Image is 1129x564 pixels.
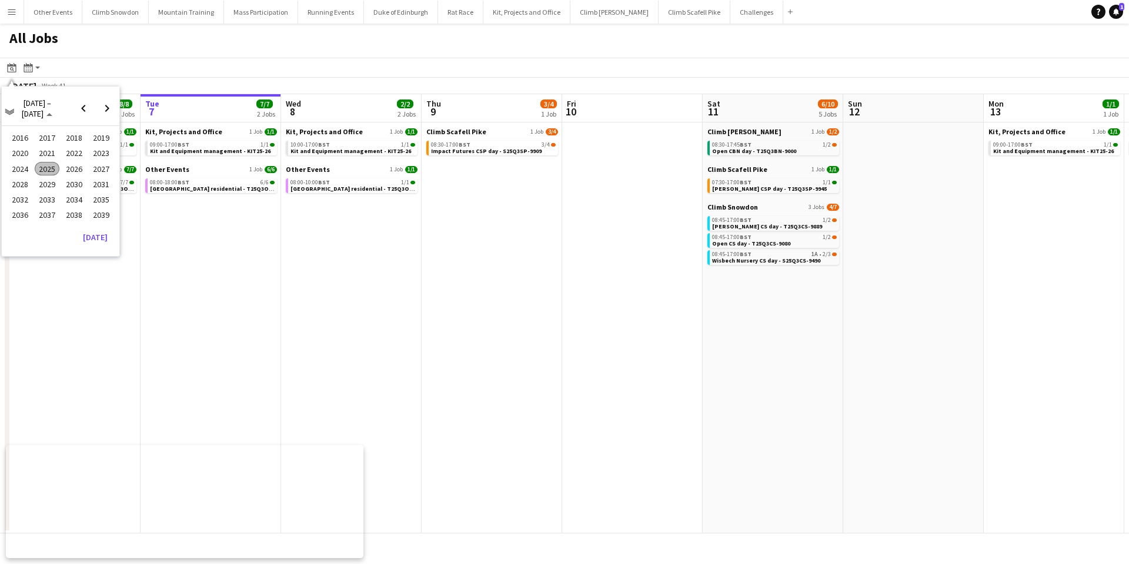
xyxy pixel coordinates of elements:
[290,178,415,192] a: 08:00-10:00BST1/1[GEOGRAPHIC_DATA] residential - T25Q3OE-9276
[270,143,275,147] span: 1/1
[89,177,113,191] span: 2031
[24,1,82,24] button: Other Events
[541,110,556,118] div: 1 Job
[6,130,34,145] button: 2016
[178,178,189,186] span: BST
[39,81,68,90] span: Week 41
[124,166,136,173] span: 7/7
[249,128,262,135] span: 1 Job
[546,128,558,135] span: 3/4
[827,166,839,173] span: 1/1
[740,216,751,224] span: BST
[88,130,115,145] button: 2019
[89,208,113,223] span: 2039
[740,141,751,148] span: BST
[431,141,556,154] a: 08:30-17:00BST3/4Impact Futures CSP day - S25Q3SP-9909
[178,141,189,148] span: BST
[988,127,1065,136] span: Kit, Projects and Office
[431,147,542,155] span: Impact Futures CSP day - S25Q3SP-9909
[987,105,1004,118] span: 13
[8,208,32,223] span: 2036
[286,127,417,165] div: Kit, Projects and Office1 Job1/110:00-17:00BST1/1Kit and Equipment management - KIT25-26
[116,99,132,108] span: 8/8
[993,147,1114,155] span: Kit and Equipment management - KIT25-26
[8,147,32,161] span: 2020
[712,234,751,240] span: 08:45-17:00
[265,166,277,173] span: 6/6
[145,98,159,109] span: Tue
[988,127,1120,136] a: Kit, Projects and Office1 Job1/1
[426,127,558,136] a: Climb Scafell Pike1 Job3/4
[405,128,417,135] span: 1/1
[62,147,86,161] span: 2022
[707,165,839,203] div: Climb Scafell Pike1 Job1/107:30-17:00BST1/1[PERSON_NAME] CSP day - T25Q3SP-9945
[150,180,189,185] span: 08:00-18:00
[707,127,781,136] span: Climb Ben Nevis
[410,181,415,184] span: 1/1
[712,257,820,264] span: Wisbech Nursery CS day - S25Q3CS-9490
[712,142,751,148] span: 08:30-17:45
[150,141,275,154] a: 09:00-17:00BST1/1Kit and Equipment management - KIT25-26
[120,180,128,185] span: 7/7
[318,178,330,186] span: BST
[290,142,330,148] span: 10:00-17:00
[832,253,837,256] span: 2/3
[61,207,88,223] button: 2038
[34,130,61,145] button: 2017
[832,181,837,184] span: 1/1
[150,185,286,193] span: Winterton residential - T25Q3OE-9276
[1093,128,1105,135] span: 1 Job
[260,180,269,185] span: 6/6
[1103,99,1119,108] span: 1/1
[811,166,824,173] span: 1 Job
[570,1,659,24] button: Climb [PERSON_NAME]
[89,162,113,176] span: 2027
[401,142,409,148] span: 1/1
[290,141,415,154] a: 10:00-17:00BST1/1Kit and Equipment management - KIT25-26
[61,130,88,145] button: 2018
[286,98,301,109] span: Wed
[712,141,837,154] a: 08:30-17:45BST1/2Open CBN day - T25Q3BN-9000
[35,147,59,161] span: 2021
[89,193,113,207] span: 2035
[819,110,837,118] div: 5 Jobs
[712,180,751,185] span: 07:30-17:00
[483,1,570,24] button: Kit, Projects and Office
[34,177,61,192] button: 2029
[712,233,837,247] a: 08:45-17:00BST1/2Open CS day - T25Q3CS-9080
[34,161,61,177] button: 2025
[712,251,837,257] div: •
[88,207,115,223] button: 2039
[61,145,88,161] button: 2022
[286,165,417,195] div: Other Events1 Job1/108:00-10:00BST1/1[GEOGRAPHIC_DATA] residential - T25Q3OE-9276
[659,1,730,24] button: Climb Scafell Pike
[401,180,409,185] span: 1/1
[249,166,262,173] span: 1 Job
[398,110,416,118] div: 2 Jobs
[712,178,837,192] a: 07:30-17:00BST1/1[PERSON_NAME] CSP day - T25Q3SP-9945
[823,217,831,223] span: 1/2
[34,192,61,207] button: 2033
[993,141,1118,154] a: 09:00-17:00BST1/1Kit and Equipment management - KIT25-26
[62,193,86,207] span: 2034
[62,177,86,191] span: 2030
[567,98,576,109] span: Fri
[390,166,403,173] span: 1 Job
[9,80,36,92] div: [DATE]
[846,105,862,118] span: 12
[364,1,438,24] button: Duke of Edinburgh
[116,110,135,118] div: 2 Jobs
[145,165,189,174] span: Other Events
[712,217,751,223] span: 08:45-17:00
[818,99,838,108] span: 6/10
[707,203,839,211] a: Climb Snowdon3 Jobs4/7
[707,98,720,109] span: Sat
[425,105,441,118] span: 9
[1103,110,1118,118] div: 1 Job
[129,181,134,184] span: 7/7
[8,177,32,191] span: 2028
[72,97,95,120] button: Previous 24 years
[832,235,837,239] span: 1/2
[431,142,470,148] span: 08:30-17:00
[6,145,34,161] button: 2020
